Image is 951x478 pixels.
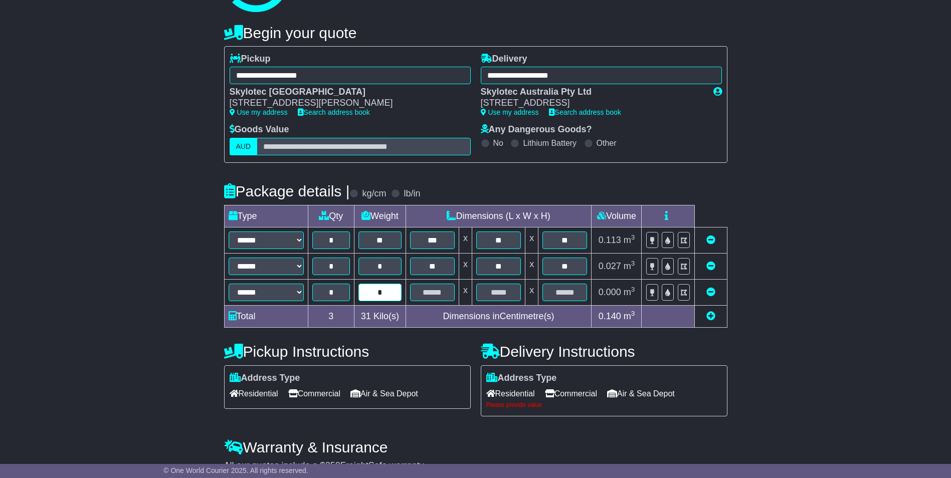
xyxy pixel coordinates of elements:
sup: 3 [631,286,635,293]
td: x [525,253,538,279]
td: x [525,227,538,253]
span: Air & Sea Depot [350,386,418,401]
span: © One World Courier 2025. All rights reserved. [163,466,308,474]
td: x [459,253,472,279]
div: [STREET_ADDRESS] [481,98,703,109]
h4: Warranty & Insurance [224,439,727,455]
span: 0.027 [599,261,621,271]
label: Address Type [230,373,300,384]
a: Use my address [481,108,539,116]
sup: 3 [631,260,635,267]
label: No [493,138,503,148]
label: Delivery [481,54,527,65]
h4: Package details | [224,183,350,199]
label: lb/in [404,188,420,199]
span: m [624,287,635,297]
td: Volume [592,205,642,227]
h4: Pickup Instructions [224,343,471,360]
span: Residential [230,386,278,401]
span: Commercial [288,386,340,401]
div: Please provide value [486,401,722,408]
a: Remove this item [706,287,715,297]
label: AUD [230,138,258,155]
td: Total [224,305,308,327]
div: Skylotec Australia Pty Ltd [481,87,703,98]
td: Dimensions in Centimetre(s) [406,305,592,327]
label: kg/cm [362,188,386,199]
td: x [459,227,472,253]
td: Type [224,205,308,227]
sup: 3 [631,310,635,317]
a: Use my address [230,108,288,116]
h4: Begin your quote [224,25,727,41]
span: Residential [486,386,535,401]
a: Remove this item [706,261,715,271]
label: Goods Value [230,124,289,135]
sup: 3 [631,233,635,241]
div: Skylotec [GEOGRAPHIC_DATA] [230,87,461,98]
span: Commercial [545,386,597,401]
label: Any Dangerous Goods? [481,124,592,135]
a: Search address book [549,108,621,116]
span: 0.140 [599,311,621,321]
td: Qty [308,205,354,227]
label: Lithium Battery [523,138,577,148]
a: Remove this item [706,235,715,245]
span: 250 [325,460,340,470]
label: Pickup [230,54,271,65]
span: 31 [361,311,371,321]
label: Other [597,138,617,148]
a: Add new item [706,311,715,321]
td: x [525,279,538,305]
span: 0.000 [599,287,621,297]
span: m [624,261,635,271]
div: All our quotes include a $ FreightSafe warranty. [224,460,727,471]
span: 0.113 [599,235,621,245]
label: Address Type [486,373,557,384]
td: 3 [308,305,354,327]
a: Search address book [298,108,370,116]
span: m [624,311,635,321]
td: x [459,279,472,305]
div: [STREET_ADDRESS][PERSON_NAME] [230,98,461,109]
td: Dimensions (L x W x H) [406,205,592,227]
td: Weight [354,205,406,227]
td: Kilo(s) [354,305,406,327]
h4: Delivery Instructions [481,343,727,360]
span: m [624,235,635,245]
span: Air & Sea Depot [607,386,675,401]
